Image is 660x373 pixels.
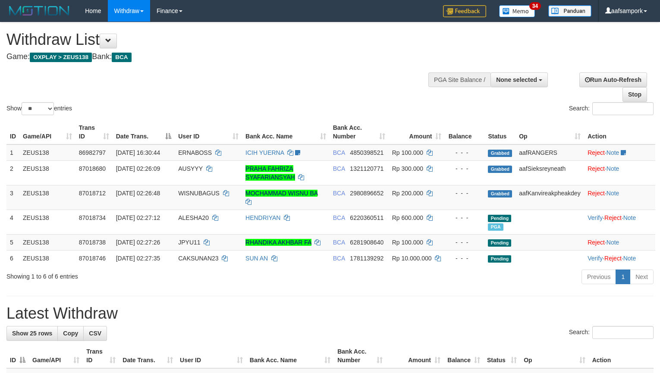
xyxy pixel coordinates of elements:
a: Note [623,255,636,262]
span: [DATE] 02:26:48 [116,190,160,197]
th: Game/API: activate to sort column ascending [19,120,75,144]
td: ZEUS138 [19,185,75,210]
th: Action [584,120,655,144]
span: ALESHA20 [178,214,209,221]
span: 87018734 [79,214,106,221]
input: Search: [592,326,654,339]
span: Grabbed [488,166,512,173]
td: aafRANGERS [515,144,584,161]
td: · [584,160,655,185]
a: Next [630,270,654,284]
td: · · [584,210,655,234]
a: Verify [588,214,603,221]
th: Amount: activate to sort column ascending [386,344,444,368]
a: HENDRIYAN [245,214,280,221]
th: User ID: activate to sort column ascending [175,120,242,144]
a: Reject [588,190,605,197]
a: Previous [581,270,616,284]
td: 1 [6,144,19,161]
img: Button%20Memo.svg [499,5,535,17]
span: Rp 200.000 [392,190,423,197]
span: Pending [488,255,511,263]
span: Pending [488,215,511,222]
td: 3 [6,185,19,210]
a: Note [607,149,619,156]
td: 5 [6,234,19,250]
a: Stop [622,87,647,102]
td: ZEUS138 [19,250,75,266]
a: Note [607,165,619,172]
span: 34 [529,2,541,10]
th: Action [589,344,654,368]
a: Reject [604,255,622,262]
th: Date Trans.: activate to sort column ascending [119,344,176,368]
div: - - - [448,213,481,222]
th: Bank Acc. Name: activate to sort column ascending [246,344,334,368]
span: Copy 6220360511 to clipboard [350,214,383,221]
span: Rp 10.000.000 [392,255,432,262]
a: Show 25 rows [6,326,58,341]
div: - - - [448,254,481,263]
span: BCA [333,214,345,221]
td: aafSieksreyneath [515,160,584,185]
span: Copy 6281908640 to clipboard [350,239,383,246]
span: 87018712 [79,190,106,197]
th: ID: activate to sort column descending [6,344,29,368]
a: RHANDIKA AKHBAR FA [245,239,311,246]
span: JPYU11 [178,239,200,246]
img: MOTION_logo.png [6,4,72,17]
span: WISNUBAGUS [178,190,220,197]
a: Reject [604,214,622,221]
span: BCA [112,53,131,62]
label: Search: [569,326,654,339]
th: Balance: activate to sort column ascending [444,344,484,368]
img: panduan.png [548,5,591,17]
span: Copy 1321120771 to clipboard [350,165,383,172]
span: Rp 100.000 [392,149,423,156]
th: Trans ID: activate to sort column ascending [75,120,113,144]
div: - - - [448,189,481,197]
a: Verify [588,255,603,262]
span: Show 25 rows [12,330,52,337]
a: Reject [588,165,605,172]
a: Reject [588,239,605,246]
span: BCA [333,255,345,262]
a: Reject [588,149,605,156]
select: Showentries [22,102,54,115]
th: Date Trans.: activate to sort column descending [113,120,175,144]
span: 87018746 [79,255,106,262]
span: Grabbed [488,150,512,157]
span: [DATE] 02:27:26 [116,239,160,246]
span: 87018680 [79,165,106,172]
span: Copy [63,330,78,337]
div: - - - [448,238,481,247]
a: ICIH YUERNA [245,149,284,156]
a: Copy [57,326,84,341]
span: CSV [89,330,101,337]
span: CAKSUNAN23 [178,255,218,262]
td: ZEUS138 [19,210,75,234]
td: · [584,185,655,210]
div: - - - [448,148,481,157]
th: Status: activate to sort column ascending [484,344,520,368]
label: Search: [569,102,654,115]
span: BCA [333,239,345,246]
th: Bank Acc. Name: activate to sort column ascending [242,120,330,144]
span: [DATE] 02:27:12 [116,214,160,221]
a: Run Auto-Refresh [579,72,647,87]
th: Balance [445,120,484,144]
div: - - - [448,164,481,173]
a: CSV [83,326,107,341]
th: Op: activate to sort column ascending [515,120,584,144]
th: User ID: activate to sort column ascending [176,344,246,368]
td: aafKanvireakpheakdey [515,185,584,210]
span: BCA [333,190,345,197]
a: MOCHAMMAD WISNU BA [245,190,317,197]
td: ZEUS138 [19,160,75,185]
th: Bank Acc. Number: activate to sort column ascending [334,344,386,368]
th: Amount: activate to sort column ascending [389,120,445,144]
input: Search: [592,102,654,115]
h1: Withdraw List [6,31,431,48]
img: Feedback.jpg [443,5,486,17]
span: Copy 4850398521 to clipboard [350,149,383,156]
